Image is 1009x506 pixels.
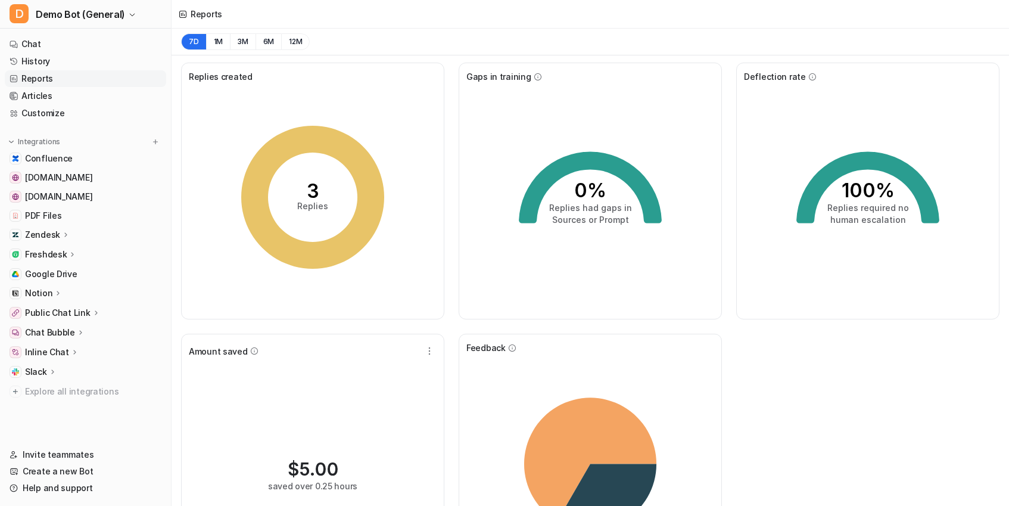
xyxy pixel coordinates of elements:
tspan: human escalation [830,215,906,225]
div: $ [288,458,338,480]
a: Invite teammates [5,446,166,463]
a: www.atlassian.com[DOMAIN_NAME] [5,169,166,186]
img: Confluence [12,155,19,162]
button: 12M [281,33,310,50]
img: explore all integrations [10,386,21,398]
p: Inline Chat [25,346,69,358]
a: Create a new Bot [5,463,166,480]
img: Inline Chat [12,349,19,356]
span: 5.00 [299,458,338,480]
img: Freshdesk [12,251,19,258]
tspan: Sources or Prompt [552,215,629,225]
a: Chat [5,36,166,52]
img: Google Drive [12,271,19,278]
button: Integrations [5,136,64,148]
span: Deflection rate [744,70,806,83]
tspan: 0% [574,179,606,202]
tspan: 3 [307,179,319,203]
a: Google DriveGoogle Drive [5,266,166,283]
a: Explore all integrations [5,383,166,400]
span: Google Drive [25,268,77,280]
a: www.airbnb.com[DOMAIN_NAME] [5,188,166,205]
p: Integrations [18,137,60,147]
p: Zendesk [25,229,60,241]
a: Articles [5,88,166,104]
a: Help and support [5,480,166,496]
button: 3M [230,33,256,50]
span: Gaps in training [466,70,531,83]
span: [DOMAIN_NAME] [25,191,92,203]
button: 6M [256,33,282,50]
span: Replies created [189,70,253,83]
p: Freshdesk [25,249,67,260]
a: PDF FilesPDF Files [5,207,166,224]
span: Amount saved [189,345,248,358]
img: www.atlassian.com [12,174,19,181]
p: Notion [25,287,52,299]
button: 7D [181,33,206,50]
div: Reports [191,8,222,20]
img: Notion [12,290,19,297]
a: ConfluenceConfluence [5,150,166,167]
tspan: Replies [297,201,328,211]
span: D [10,4,29,23]
p: Public Chat Link [25,307,91,319]
img: expand menu [7,138,15,146]
span: PDF Files [25,210,61,222]
p: Slack [25,366,47,378]
img: Slack [12,368,19,375]
span: [DOMAIN_NAME] [25,172,92,184]
img: Zendesk [12,231,19,238]
a: History [5,53,166,70]
p: Chat Bubble [25,327,75,339]
span: Feedback [466,342,506,354]
div: saved over 0.25 hours [268,480,357,492]
img: www.airbnb.com [12,193,19,200]
img: Public Chat Link [12,309,19,316]
a: Reports [5,70,166,87]
img: Chat Bubble [12,329,19,336]
img: menu_add.svg [151,138,160,146]
tspan: Replies required no [827,203,909,213]
a: Customize [5,105,166,122]
button: 1M [206,33,231,50]
span: Explore all integrations [25,382,161,401]
img: PDF Files [12,212,19,219]
span: Demo Bot (General) [36,6,125,23]
tspan: 100% [842,179,895,202]
tspan: Replies had gaps in [549,203,632,213]
span: Confluence [25,153,73,164]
